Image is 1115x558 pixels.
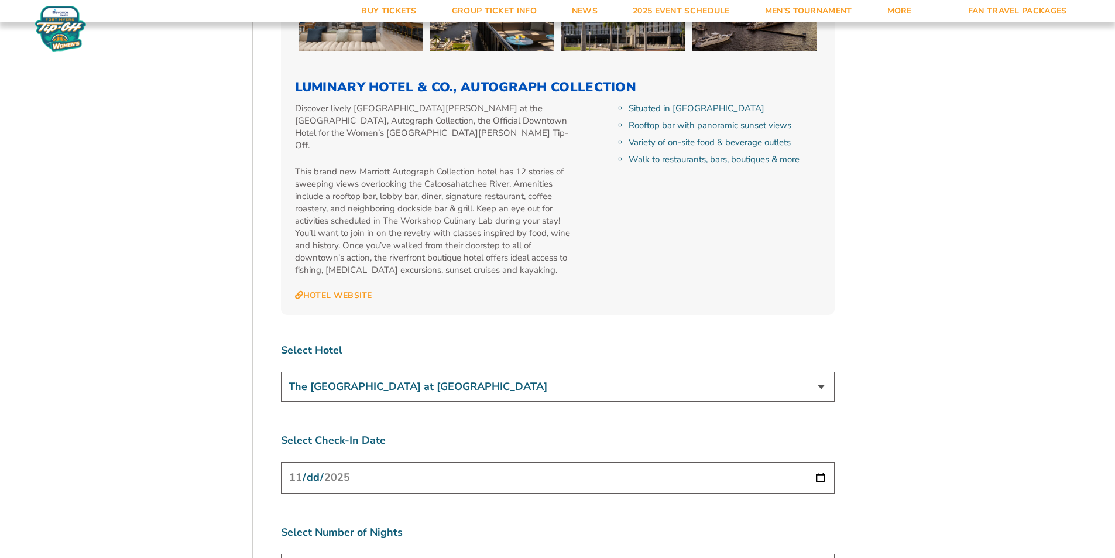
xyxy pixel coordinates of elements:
[295,102,575,152] p: Discover lively [GEOGRAPHIC_DATA][PERSON_NAME] at the [GEOGRAPHIC_DATA], Autograph Collection, th...
[629,119,820,132] li: Rooftop bar with panoramic sunset views
[281,433,835,448] label: Select Check-In Date
[295,166,575,276] p: This brand new Marriott Autograph Collection hotel has 12 stories of sweeping views overlooking t...
[629,136,820,149] li: Variety of on-site food & beverage outlets
[35,6,86,52] img: Women's Fort Myers Tip-Off
[295,290,372,301] a: Hotel Website
[629,102,820,115] li: Situated in [GEOGRAPHIC_DATA]
[281,525,835,540] label: Select Number of Nights
[295,80,821,95] h3: Luminary Hotel & Co., Autograph Collection
[629,153,820,166] li: Walk to restaurants, bars, boutiques & more
[281,343,835,358] label: Select Hotel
